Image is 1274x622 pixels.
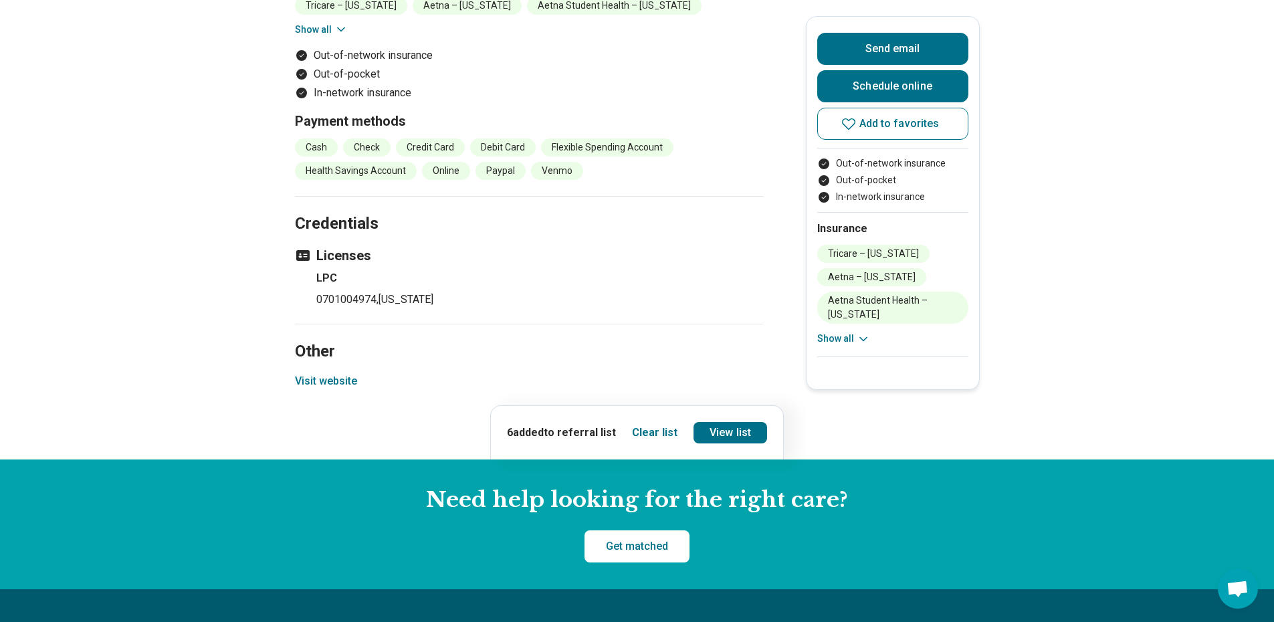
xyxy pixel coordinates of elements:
button: Clear list [632,425,677,441]
ul: Payment options [295,47,763,101]
span: , [US_STATE] [377,293,433,306]
li: Out-of-pocket [295,66,763,82]
ul: Payment options [817,157,968,204]
a: View list [694,422,767,443]
h4: LPC [316,270,763,286]
li: Cash [295,138,338,157]
li: Aetna – [US_STATE] [817,268,926,286]
li: Flexible Spending Account [541,138,673,157]
li: In-network insurance [295,85,763,101]
li: Online [422,162,470,180]
span: Add to favorites [859,118,940,129]
button: Add to favorites [817,108,968,140]
h2: Credentials [295,181,763,235]
li: Paypal [475,162,526,180]
button: Send email [817,33,968,65]
h2: Insurance [817,221,968,237]
li: Aetna Student Health – [US_STATE] [817,292,968,324]
h3: Licenses [295,246,763,265]
button: Show all [295,23,348,37]
li: Health Savings Account [295,162,417,180]
li: Out-of-network insurance [817,157,968,171]
li: Tricare – [US_STATE] [817,245,930,263]
li: Debit Card [470,138,536,157]
li: In-network insurance [817,190,968,204]
button: Visit website [295,373,357,389]
li: Out-of-pocket [817,173,968,187]
span: to referral list [544,426,616,439]
p: 6 added [507,425,616,441]
li: Venmo [531,162,583,180]
h2: Other [295,308,763,363]
p: 0701004974 [316,292,763,308]
li: Check [343,138,391,157]
li: Credit Card [396,138,465,157]
a: Get matched [585,530,689,562]
button: Show all [817,332,870,346]
h2: Need help looking for the right care? [11,486,1263,514]
a: Schedule online [817,70,968,102]
li: Out-of-network insurance [295,47,763,64]
h3: Payment methods [295,112,763,130]
div: Open chat [1218,568,1258,609]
